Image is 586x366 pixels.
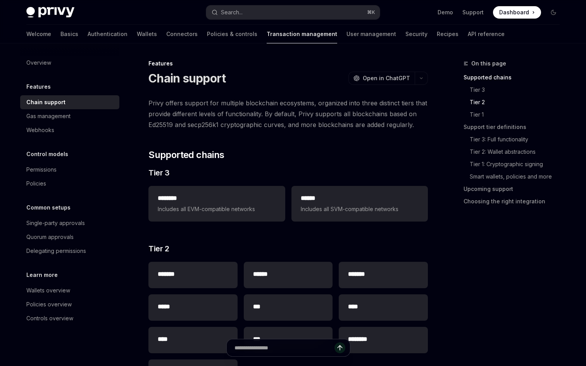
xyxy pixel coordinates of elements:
[301,204,419,214] span: Includes all SVM-compatible networks
[464,71,566,84] a: Supported chains
[471,59,506,68] span: On this page
[20,311,119,325] a: Controls overview
[221,8,243,17] div: Search...
[20,56,119,70] a: Overview
[499,9,529,16] span: Dashboard
[148,186,285,222] a: **** ***Includes all EVM-compatible networks
[20,244,119,258] a: Delegating permissions
[26,246,86,256] div: Delegating permissions
[26,82,51,91] h5: Features
[334,342,345,353] button: Send message
[462,9,484,16] a: Support
[470,108,566,121] a: Tier 1
[346,25,396,43] a: User management
[470,84,566,96] a: Tier 3
[438,9,453,16] a: Demo
[26,203,71,212] h5: Common setups
[464,121,566,133] a: Support tier definitions
[26,218,85,228] div: Single-party approvals
[26,25,51,43] a: Welcome
[206,5,380,19] button: Search...⌘K
[470,146,566,158] a: Tier 2: Wallet abstractions
[20,297,119,311] a: Policies overview
[207,25,257,43] a: Policies & controls
[20,284,119,297] a: Wallets overview
[148,71,226,85] h1: Chain support
[367,9,375,15] span: ⌘ K
[26,232,74,242] div: Quorum approvals
[26,179,46,188] div: Policies
[20,109,119,123] a: Gas management
[20,230,119,244] a: Quorum approvals
[20,163,119,177] a: Permissions
[26,165,57,174] div: Permissions
[166,25,198,43] a: Connectors
[26,7,74,18] img: dark logo
[26,58,51,67] div: Overview
[20,177,119,191] a: Policies
[464,195,566,208] a: Choosing the right integration
[60,25,78,43] a: Basics
[470,158,566,170] a: Tier 1: Cryptographic signing
[437,25,458,43] a: Recipes
[26,314,73,323] div: Controls overview
[26,98,65,107] div: Chain support
[88,25,128,43] a: Authentication
[470,170,566,183] a: Smart wallets, policies and more
[20,123,119,137] a: Webhooks
[148,98,428,130] span: Privy offers support for multiple blockchain ecosystems, organized into three distinct tiers that...
[405,25,427,43] a: Security
[470,133,566,146] a: Tier 3: Full functionality
[20,95,119,109] a: Chain support
[348,72,415,85] button: Open in ChatGPT
[158,204,276,214] span: Includes all EVM-compatible networks
[493,6,541,19] a: Dashboard
[26,270,58,280] h5: Learn more
[148,149,224,161] span: Supported chains
[470,96,566,108] a: Tier 2
[148,167,169,178] span: Tier 3
[148,243,169,254] span: Tier 2
[137,25,157,43] a: Wallets
[363,74,410,82] span: Open in ChatGPT
[26,300,72,309] div: Policies overview
[148,60,428,67] div: Features
[26,286,70,295] div: Wallets overview
[464,183,566,195] a: Upcoming support
[26,149,68,159] h5: Control models
[468,25,505,43] a: API reference
[291,186,428,222] a: **** *Includes all SVM-compatible networks
[20,216,119,230] a: Single-party approvals
[547,6,560,19] button: Toggle dark mode
[26,125,54,135] div: Webhooks
[26,112,71,121] div: Gas management
[267,25,337,43] a: Transaction management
